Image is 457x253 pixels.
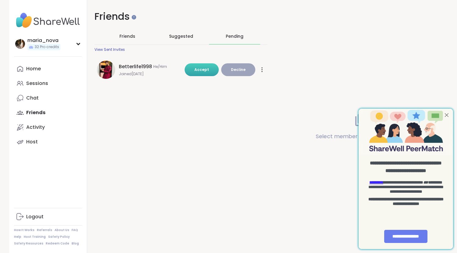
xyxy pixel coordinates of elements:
[24,235,46,239] a: Host Training
[55,228,69,232] a: About Us
[132,15,136,19] iframe: Spotlight
[185,63,219,76] button: Accept
[14,76,82,91] a: Sessions
[26,139,38,145] div: Host
[26,65,41,72] div: Home
[14,91,82,105] a: Chat
[221,63,255,76] button: Decline
[231,67,246,72] span: Decline
[37,228,52,232] a: Referrals
[27,37,60,44] div: maria_nova
[226,33,243,39] div: Pending
[26,124,45,131] div: Activity
[35,44,59,50] span: 32 Pro credits
[169,33,193,39] span: Suggested
[48,235,70,239] a: Safety Policy
[26,213,44,220] div: Logout
[14,241,43,246] a: Safety Resources
[26,95,39,101] div: Chat
[119,63,152,70] span: Betterlife1998
[14,120,82,135] a: Activity
[194,67,209,72] span: Accept
[153,64,167,69] span: He/Him
[15,39,25,49] img: maria_nova
[119,72,181,76] span: Joined [DATE]
[97,61,115,79] img: Betterlife1998
[14,228,34,232] a: How It Works
[316,132,407,141] p: Select member to preview profile
[14,135,82,149] a: Host
[14,10,82,31] img: ShareWell Nav Logo
[94,47,125,52] div: View Sent Invites
[94,10,267,23] h1: Friends
[72,228,78,232] a: FAQ
[356,105,457,253] iframe: Slideout
[46,241,69,246] a: Redeem Code
[119,33,135,39] span: Friends
[14,61,82,76] a: Home
[26,80,48,87] div: Sessions
[72,241,79,246] a: Blog
[14,235,21,239] a: Help
[14,209,82,224] a: Logout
